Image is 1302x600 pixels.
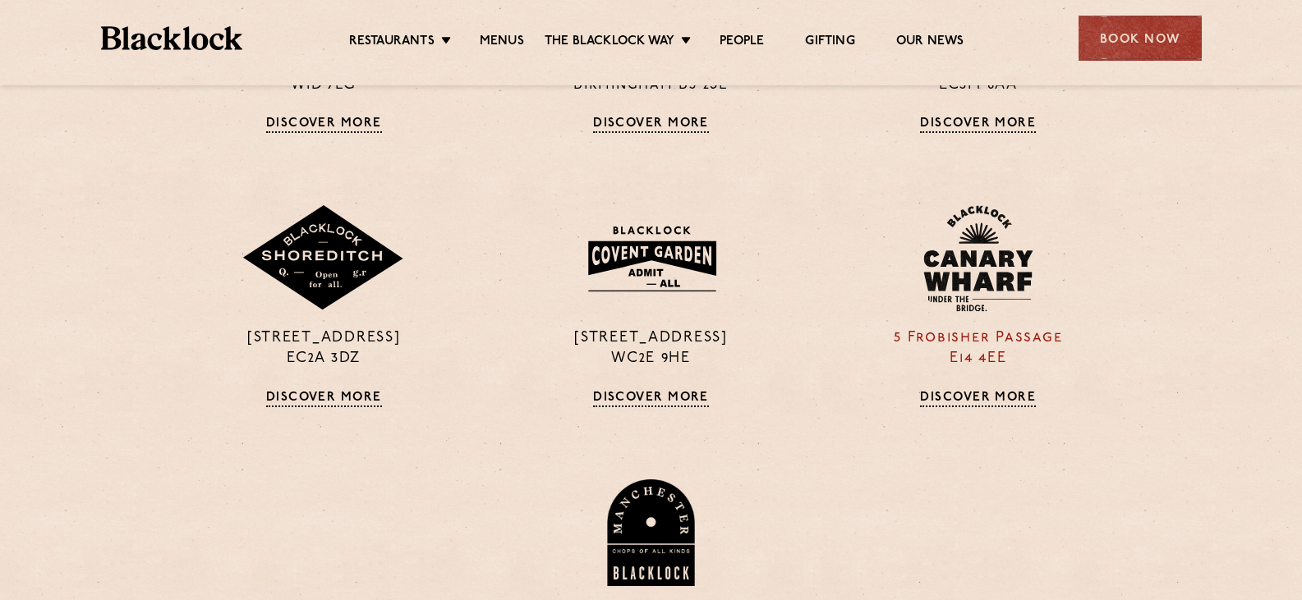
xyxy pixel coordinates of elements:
[480,34,524,52] a: Menus
[1079,16,1202,61] div: Book Now
[605,479,697,586] img: BL_Manchester_Logo-bleed.png
[920,117,1036,133] a: Discover More
[173,328,475,369] p: [STREET_ADDRESS] EC2A 3DZ
[805,34,854,52] a: Gifting
[242,205,406,312] img: Shoreditch-stamp-v2-default.svg
[499,328,802,369] p: [STREET_ADDRESS] WC2E 9HE
[545,34,674,52] a: The Blacklock Way
[920,391,1036,407] a: Discover More
[593,391,709,407] a: Discover More
[593,117,709,133] a: Discover More
[349,34,435,52] a: Restaurants
[923,205,1033,312] img: BL_CW_Logo_Website.svg
[266,117,382,133] a: Discover More
[827,328,1129,369] p: 5 Frobisher Passage E14 4EE
[266,391,382,407] a: Discover More
[101,26,243,50] img: BL_Textured_Logo-footer-cropped.svg
[896,34,964,52] a: Our News
[720,34,764,52] a: People
[572,216,730,301] img: BLA_1470_CoventGarden_Website_Solid.svg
